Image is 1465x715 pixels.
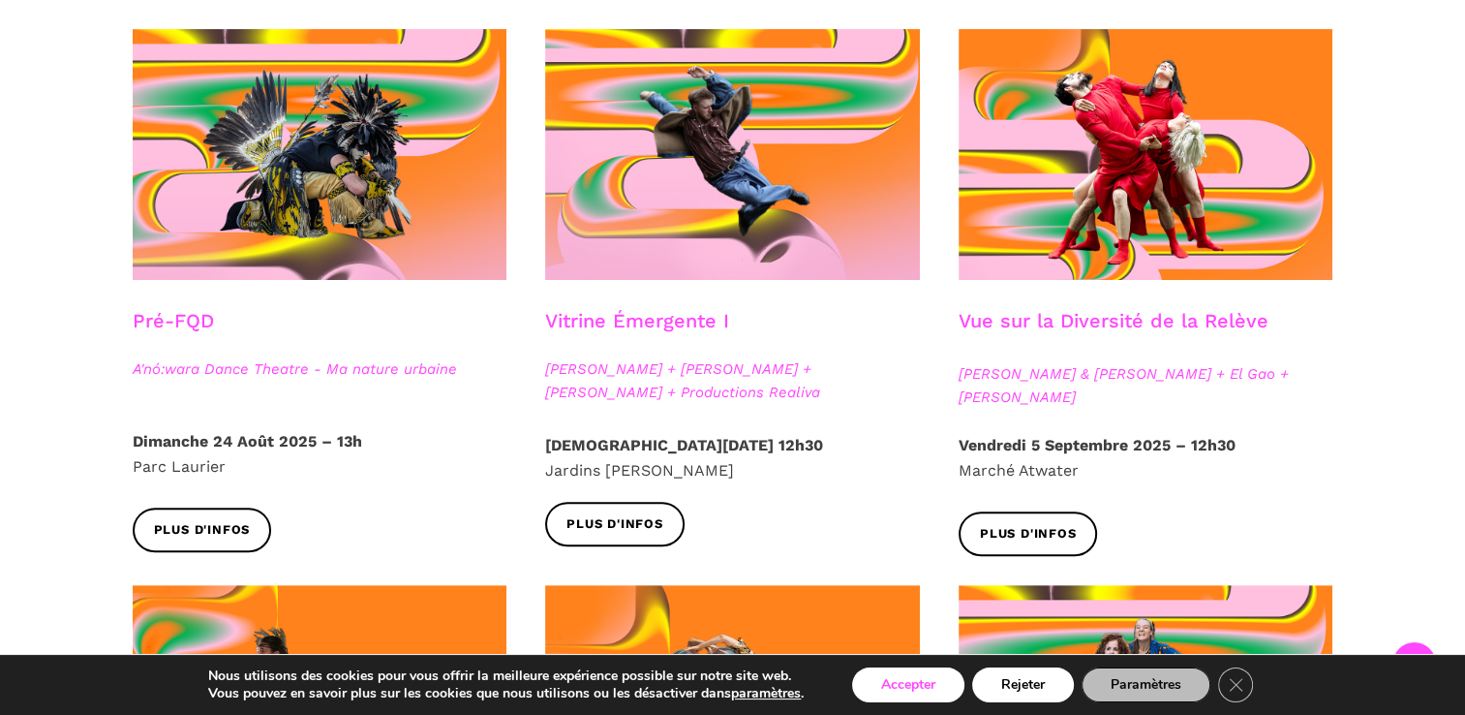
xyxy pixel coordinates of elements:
h3: Pré-FQD [133,309,214,357]
button: Close GDPR Cookie Banner [1218,668,1253,702]
a: Plus d'infos [959,512,1098,555]
p: Parc Laurier [133,429,507,479]
a: Plus d'infos [133,508,272,551]
button: Paramètres [1082,668,1210,702]
p: Jardins [PERSON_NAME] [545,433,920,482]
span: Plus d'infos [154,520,251,541]
button: Rejeter [972,668,1074,702]
p: Marché Atwater [959,433,1333,482]
h3: Vue sur la Diversité de la Relève [959,309,1268,357]
strong: [DEMOGRAPHIC_DATA][DATE] 12h30 [545,436,823,454]
h3: Vitrine Émergente I [545,309,729,357]
strong: Dimanche 24 Août 2025 – 13h [133,432,362,451]
span: A'nó:wara Dance Theatre - Ma nature urbaine [133,357,507,381]
p: Nous utilisons des cookies pour vous offrir la meilleure expérience possible sur notre site web. [208,668,804,685]
button: Accepter [852,668,964,702]
a: Plus d'infos [545,502,685,545]
span: [PERSON_NAME] + [PERSON_NAME] + [PERSON_NAME] + Productions Realiva [545,357,920,404]
strong: Vendredi 5 Septembre 2025 – 12h30 [959,436,1236,454]
span: Plus d'infos [566,514,663,535]
button: paramètres [731,685,801,702]
p: Vous pouvez en savoir plus sur les cookies que nous utilisons ou les désactiver dans . [208,685,804,702]
span: Plus d'infos [980,524,1077,544]
span: [PERSON_NAME] & [PERSON_NAME] + El Gao + [PERSON_NAME] [959,362,1333,409]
